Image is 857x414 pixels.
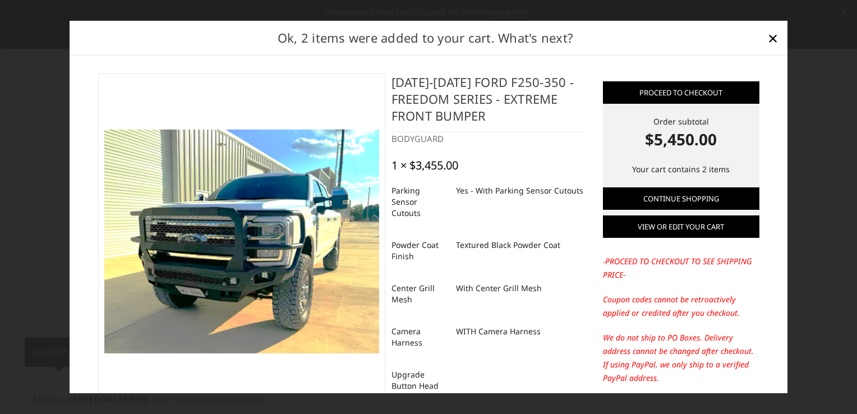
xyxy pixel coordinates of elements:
[768,26,778,50] span: ×
[603,162,759,176] p: Your cart contains 2 items
[603,115,759,150] div: Order subtotal
[391,321,448,353] dt: Camera Harness
[603,293,759,320] p: Coupon codes cannot be retroactively applied or credited after you checkout.
[456,278,542,298] dd: With Center Grill Mesh
[104,130,379,354] img: 2023-2025 Ford F250-350 - Freedom Series - Extreme Front Bumper
[391,365,448,407] dt: Upgrade Button Head Bolt Color
[391,235,448,266] dt: Powder Coat Finish
[456,181,583,201] dd: Yes - With Parking Sensor Cutouts
[603,215,759,238] a: View or edit your cart
[391,181,448,223] dt: Parking Sensor Cutouts
[391,132,585,145] div: BODYGUARD
[391,73,585,132] h4: [DATE]-[DATE] Ford F250-350 - Freedom Series - Extreme Front Bumper
[603,255,759,282] p: -PROCEED TO CHECKOUT TO SEE SHIPPING PRICE-
[764,29,782,47] a: Close
[391,159,458,172] div: 1 × $3,455.00
[456,235,560,255] dd: Textured Black Powder Coat
[603,127,759,150] strong: $5,450.00
[87,29,764,47] h2: Ok, 2 items were added to your cart. What's next?
[391,278,448,310] dt: Center Grill Mesh
[603,81,759,103] a: Proceed to checkout
[603,331,759,385] p: We do not ship to PO Boxes. Delivery address cannot be changed after checkout. If using PayPal, w...
[603,187,759,209] a: Continue Shopping
[456,321,541,342] dd: WITH Camera Harness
